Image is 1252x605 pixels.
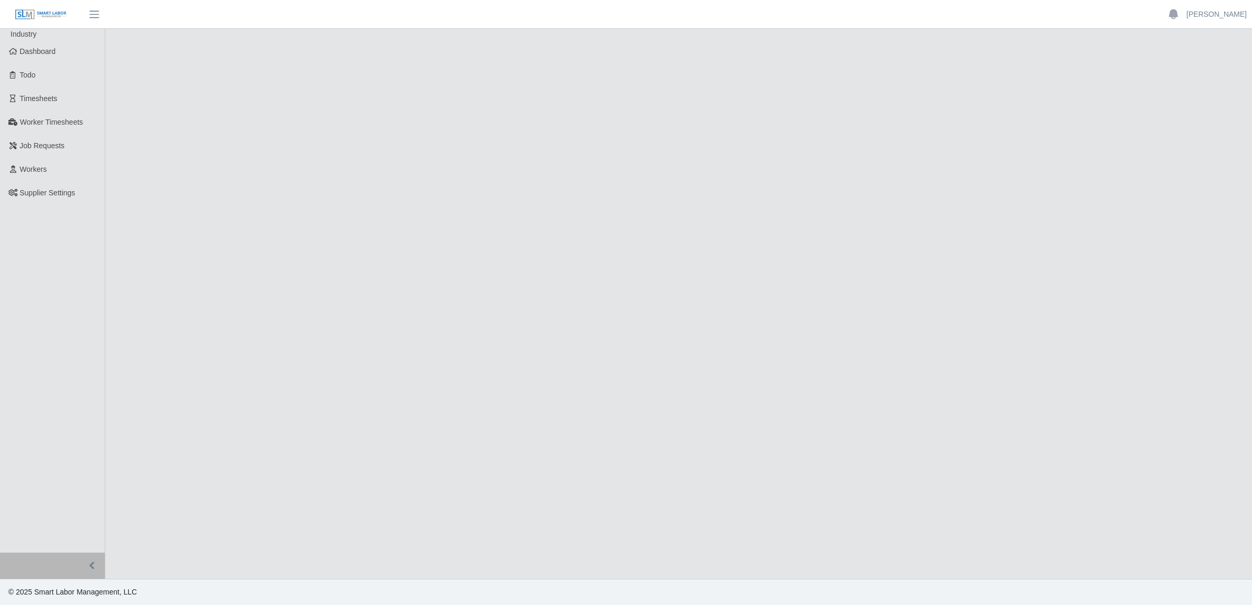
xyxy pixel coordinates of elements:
[20,141,65,150] span: Job Requests
[20,118,83,126] span: Worker Timesheets
[15,9,67,20] img: SLM Logo
[10,30,37,38] span: Industry
[1187,9,1247,20] a: [PERSON_NAME]
[20,165,47,173] span: Workers
[20,189,75,197] span: Supplier Settings
[20,94,58,103] span: Timesheets
[20,71,36,79] span: Todo
[8,588,137,596] span: © 2025 Smart Labor Management, LLC
[20,47,56,56] span: Dashboard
